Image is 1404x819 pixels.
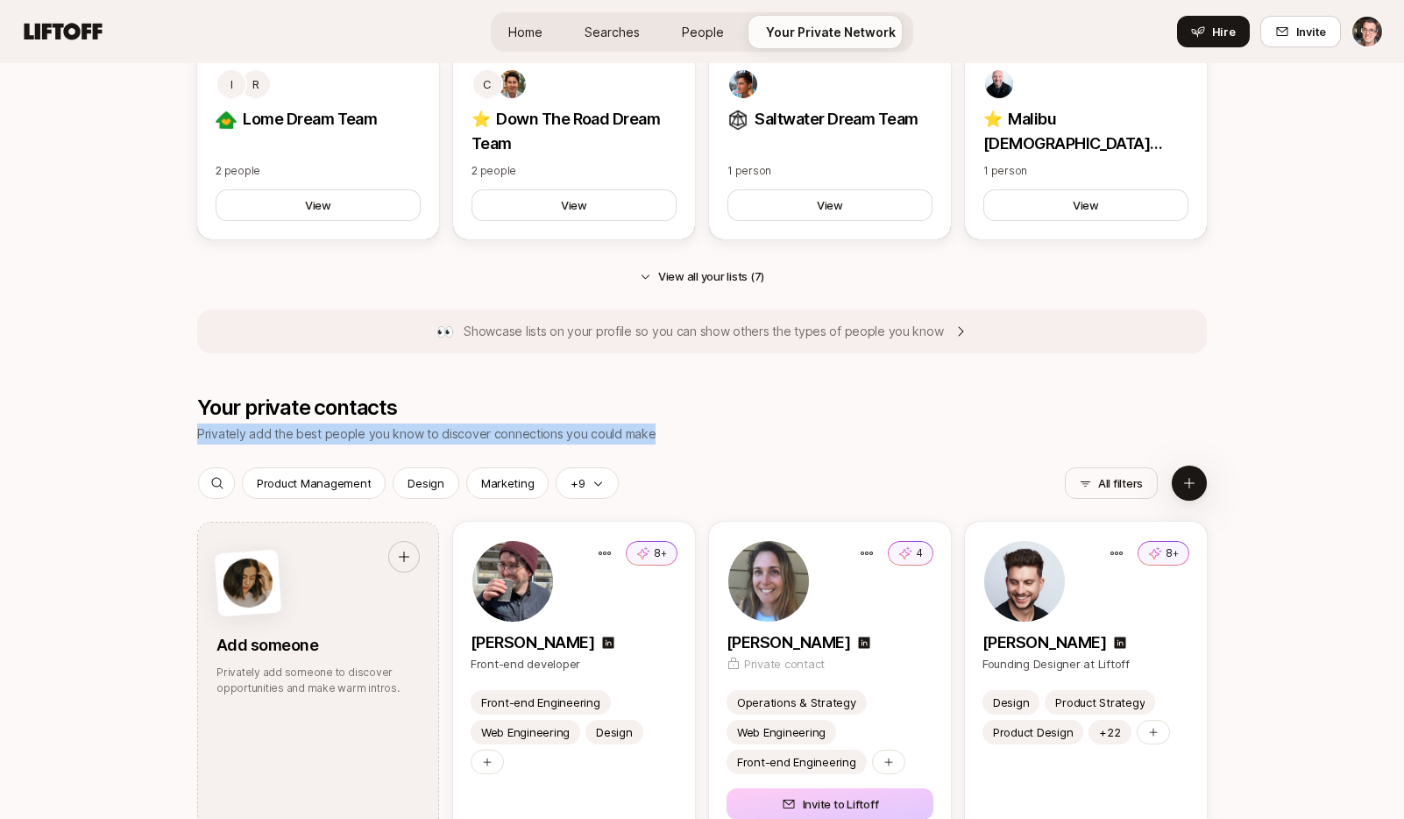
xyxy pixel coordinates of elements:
p: Web Engineering [481,723,570,741]
button: Hire [1177,16,1250,47]
a: C⭐ Down The Road Dream Team2 peopleView [453,50,695,239]
img: ae933fb3_00c3_4515_a569_f859519ed0a3.jpg [498,70,526,98]
button: View [983,189,1188,221]
p: +22 [1099,723,1120,741]
img: woman-with-black-hair.jpg [222,557,274,609]
img: 4c8af87d_27da_4f21_a931_606b20c546fb.jpg [729,70,757,98]
button: View [727,189,932,221]
p: Design [596,723,632,741]
p: +9 [571,474,585,492]
p: 1 person [983,163,1188,179]
button: View [216,189,421,221]
button: 8+ [1138,541,1189,566]
p: Product Strategy [1055,694,1145,711]
img: Lome Dream Team [216,110,237,131]
p: 4 [916,545,923,561]
a: Searches [571,16,654,48]
p: Front-end Engineering [481,694,600,711]
a: Your Private Network [752,16,910,48]
span: Home [508,23,542,41]
a: Home [494,16,557,48]
p: Private contact [744,655,825,673]
span: People [682,23,724,41]
a: Saltwater Dream Team Saltwater Dream Team1 personView [709,50,951,239]
p: Marketing [481,474,535,492]
button: Eric Smith [1351,16,1383,47]
button: 4 [888,541,933,566]
p: Front-end developer [471,655,677,673]
p: I [230,74,233,95]
button: View all your lists (7) [626,260,778,292]
p: 👀 [436,320,454,343]
p: Product Design [993,723,1073,741]
img: 7bf30482_e1a5_47b4_9e0f_fc49ddd24bf6.jpg [984,541,1065,622]
span: Your Private Network [766,23,896,41]
span: Hire [1212,23,1236,40]
p: ⭐ Down The Road Dream Team [472,107,677,156]
p: Operations & Strategy [737,694,856,711]
p: 8+ [654,545,667,561]
p: Design [993,694,1029,711]
img: Eric Smith [1352,17,1382,46]
p: Front-end Engineering [737,753,856,771]
button: All filters [1065,467,1158,499]
p: [PERSON_NAME] [727,630,850,655]
button: Invite [1260,16,1341,47]
p: Founding Designer at Liftoff [982,655,1189,673]
p: Your private contacts [197,395,656,420]
p: ⭐ Malibu [DEMOGRAPHIC_DATA] Dream Team [983,107,1188,156]
p: Privately add someone to discover opportunities and make warm intros. [216,665,420,696]
img: 11344056_7d1e_480d_bafc_1236fa38c3f0.jpg [728,541,809,622]
button: View [472,189,677,221]
p: C [483,74,492,95]
p: Privately add the best people you know to discover connections you could make [197,424,656,445]
p: [PERSON_NAME] [982,630,1106,655]
button: +9 [556,467,618,499]
p: Web Engineering [737,723,826,741]
a: IRLome Dream Team Lome Dream Team2 peopleView [197,50,439,239]
p: Showcase lists on your profile so you can show others the types of people you know [464,321,943,342]
a: People [668,16,738,48]
img: 8032c953_4a7a_430d_808e_9b65ded799c1.jpg [985,70,1013,98]
span: Invite [1296,23,1326,40]
img: Saltwater Dream Team [727,110,748,131]
a: ⭐ Malibu [DEMOGRAPHIC_DATA] Dream Team1 personView [965,50,1207,239]
p: R [252,74,259,95]
p: Add someone [216,633,420,658]
button: 8+ [626,541,677,566]
p: Lome Dream Team [216,107,421,132]
p: 2 people [472,163,677,179]
p: Design [408,474,443,492]
span: Searches [585,23,640,41]
p: [PERSON_NAME] [471,630,594,655]
img: 9459f226_b952_4cdc_ade2_23b79d4c6f8c.jpg [472,541,553,622]
p: 8+ [1166,545,1179,561]
p: Product Management [257,474,371,492]
p: 2 people [216,163,421,179]
p: 1 person [727,163,932,179]
p: Saltwater Dream Team [727,107,932,132]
